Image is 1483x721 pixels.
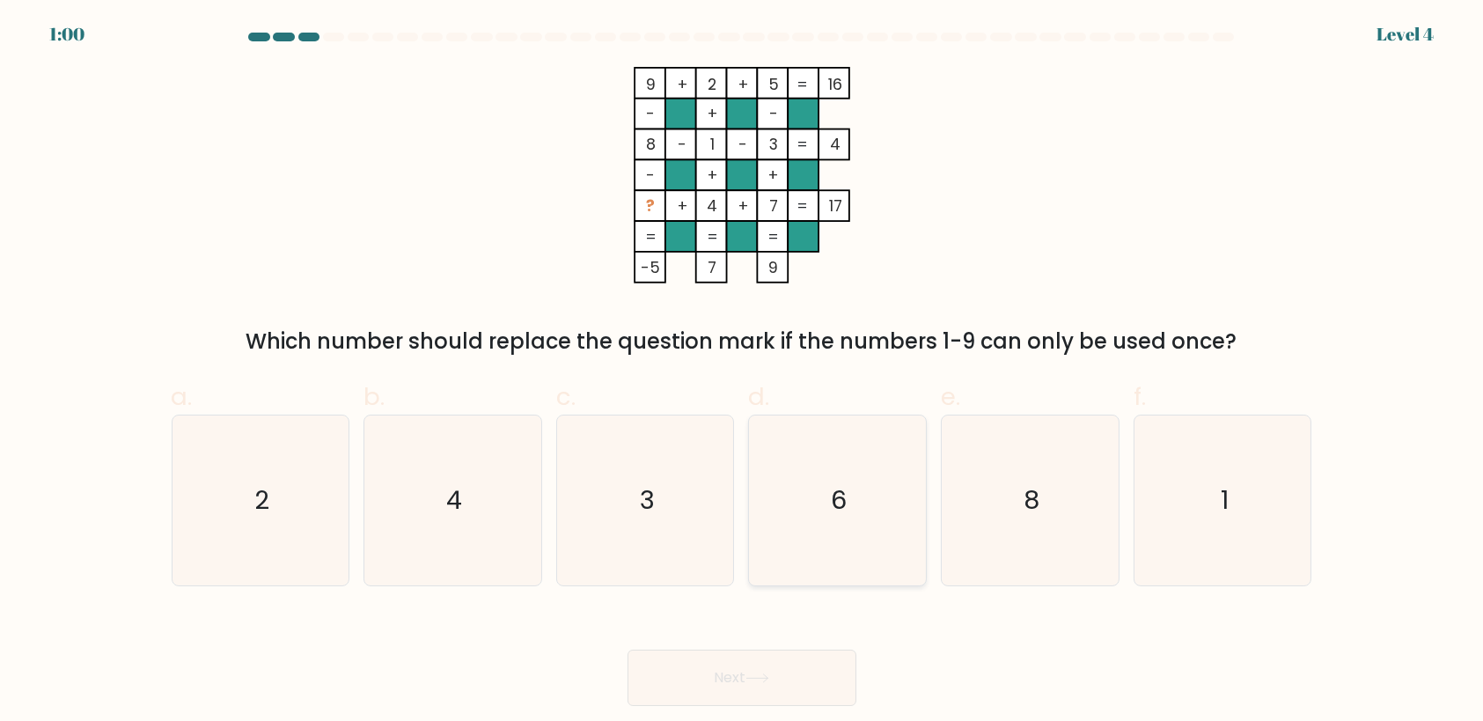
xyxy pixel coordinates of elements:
[1024,482,1039,518] text: 8
[797,134,808,155] tspan: =
[941,379,960,414] span: e.
[363,379,385,414] span: b.
[644,226,656,247] tspan: =
[830,134,841,155] tspan: 4
[767,165,779,186] tspan: +
[832,482,848,518] text: 6
[748,379,769,414] span: d.
[676,74,687,95] tspan: +
[446,482,462,518] text: 4
[768,103,777,124] tspan: -
[254,482,269,518] text: 2
[646,165,655,186] tspan: -
[768,134,777,155] tspan: 3
[640,482,655,518] text: 3
[828,195,841,217] tspan: 17
[1221,482,1229,518] text: 1
[709,134,714,155] tspan: 1
[49,21,84,48] div: 1:00
[676,195,687,217] tspan: +
[628,650,856,706] button: Next
[678,134,686,155] tspan: -
[706,103,717,124] tspan: +
[738,134,747,155] tspan: -
[641,257,660,278] tspan: -5
[172,379,193,414] span: a.
[737,74,748,95] tspan: +
[767,226,779,247] tspan: =
[646,195,655,217] tspan: ?
[1377,21,1434,48] div: Level 4
[708,74,716,95] tspan: 2
[768,257,778,278] tspan: 9
[768,195,777,217] tspan: 7
[828,74,842,95] tspan: 16
[797,195,808,217] tspan: =
[706,226,717,247] tspan: =
[708,257,716,278] tspan: 7
[706,165,717,186] tspan: +
[767,74,778,95] tspan: 5
[645,134,655,155] tspan: 8
[737,195,748,217] tspan: +
[556,379,576,414] span: c.
[646,103,655,124] tspan: -
[645,74,655,95] tspan: 9
[797,74,808,95] tspan: =
[707,195,717,217] tspan: 4
[182,326,1302,357] div: Which number should replace the question mark if the numbers 1-9 can only be used once?
[1134,379,1146,414] span: f.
